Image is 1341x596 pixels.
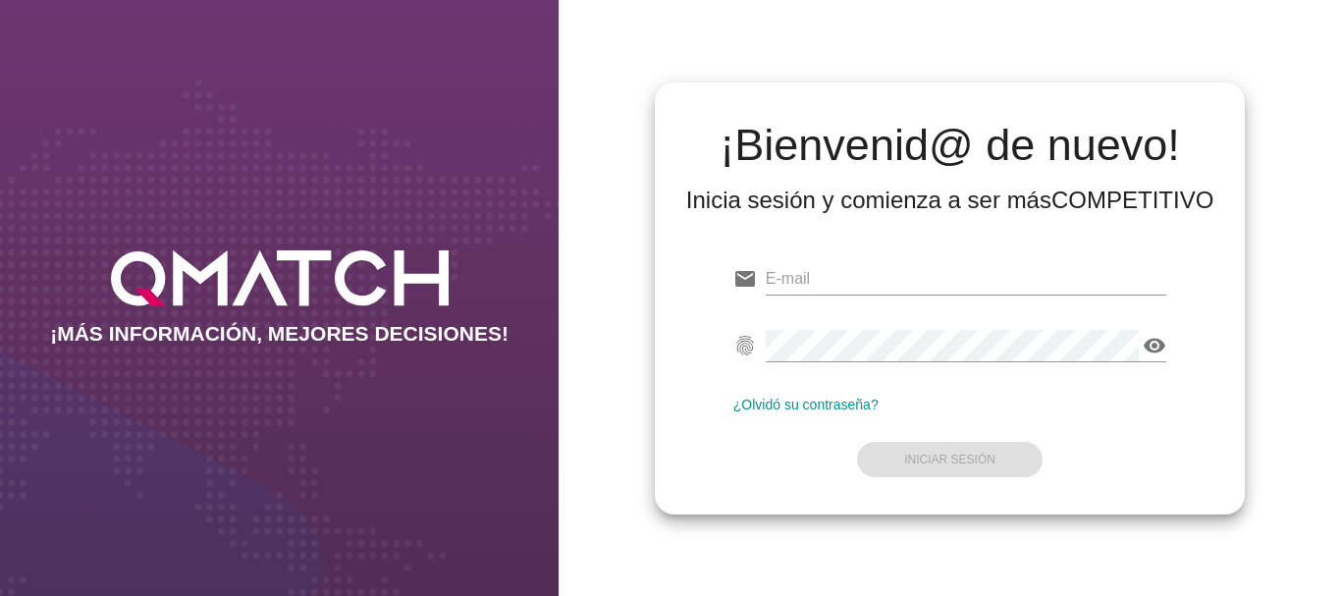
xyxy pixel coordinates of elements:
h2: ¡Bienvenid@ de nuevo! [686,122,1214,169]
strong: COMPETITIVO [1051,187,1213,213]
div: Inicia sesión y comienza a ser más [686,185,1214,216]
a: ¿Olvidó su contraseña? [733,397,879,412]
i: visibility [1143,334,1166,357]
input: E-mail [766,263,1167,295]
i: fingerprint [733,334,757,357]
h2: ¡MÁS INFORMACIÓN, MEJORES DECISIONES! [50,322,509,346]
i: email [733,267,757,291]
